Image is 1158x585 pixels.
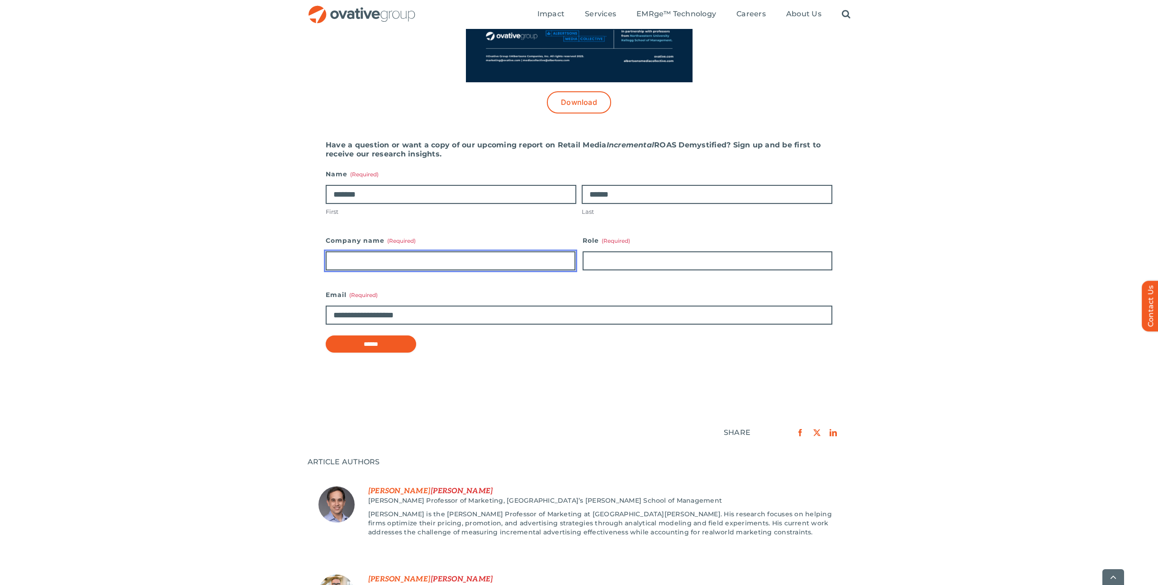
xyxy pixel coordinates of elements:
a: LinkedIn [825,427,841,439]
span: Last Name [431,487,493,495]
label: Last [582,208,832,216]
strong: Have a question or want a copy of our upcoming report on Retail Media ROAS Demystified? Sign up a... [326,141,821,158]
a: Services [585,9,616,19]
span: First Name [368,487,430,495]
label: Email [326,288,832,301]
span: (Required) [602,237,630,244]
legend: Name [326,168,379,180]
a: About Us [786,9,821,19]
a: Careers [736,9,766,19]
div: Job Title [368,496,839,505]
span: (Required) [387,237,416,244]
label: Role [583,234,832,247]
span: First Name [368,575,430,584]
span: (Required) [349,292,378,298]
span: Last Name [431,575,493,584]
label: First [326,208,576,216]
label: Company name [326,234,575,247]
a: Download [547,91,611,113]
p: [PERSON_NAME] is the [PERSON_NAME] Professor of Marketing at [GEOGRAPHIC_DATA][PERSON_NAME]. His ... [368,510,840,537]
a: Search [842,9,850,19]
a: Impact [537,9,565,19]
div: SHARE [724,428,750,437]
div: ARTICLE AUTHORS [308,458,850,467]
span: (Required) [350,171,379,178]
a: OG_Full_horizontal_RGB [308,5,416,13]
i: Incremental [607,141,655,149]
a: EMRge™ Technology [636,9,716,19]
a: X [809,427,825,439]
a: Facebook [792,427,808,439]
span: Download [561,98,597,107]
